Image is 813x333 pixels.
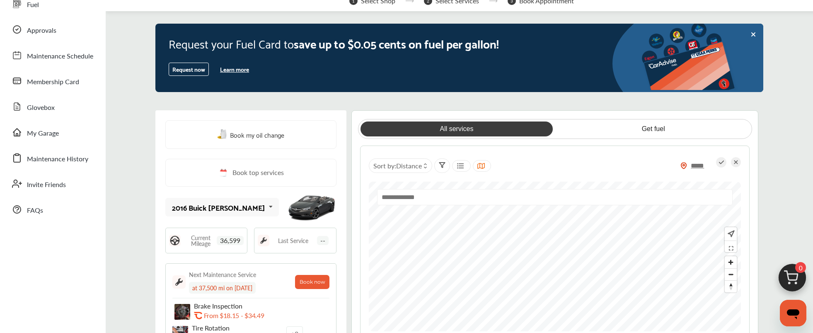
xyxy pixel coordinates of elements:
img: steering_logo [169,235,181,246]
span: Request your Fuel Card to [169,33,294,53]
a: Book my oil change [217,129,284,140]
span: Maintenance History [27,154,88,165]
span: Book top services [232,168,284,178]
button: Request now [169,63,209,76]
span: save up to $0.05 cents on fuel per gallon! [294,33,499,53]
a: Maintenance History [7,147,97,169]
a: Approvals [7,19,97,40]
span: Maintenance Schedule [27,51,93,62]
span: Glovebox [27,102,55,113]
img: brake-inspection-thumb.jpg [174,304,190,320]
a: Get fuel [557,122,749,136]
button: Zoom out [725,268,737,280]
iframe: Button to launch messaging window [780,300,806,326]
button: Zoom in [725,256,737,268]
span: Approvals [27,25,56,36]
div: 2016 Buick [PERSON_NAME] [172,203,265,211]
span: Reset bearing to north [725,281,737,292]
span: Invite Friends [27,180,66,190]
a: FAQs [7,199,97,220]
span: Book my oil change [230,129,284,140]
img: maintenance_logo [172,275,186,289]
a: My Garage [7,122,97,143]
img: oil-change.e5047c97.svg [217,129,228,140]
span: Current Mileage [185,235,217,246]
a: Membership Card [7,70,97,92]
a: Invite Friends [7,173,97,194]
img: cal_icon.0803b883.svg [218,168,228,178]
img: border-line.da1032d4.svg [172,298,330,298]
span: -- [317,236,329,245]
span: 36,599 [217,236,244,245]
div: at 37,500 mi on [DATE] [189,282,256,294]
button: Reset bearing to north [725,280,737,292]
canvas: Map [369,182,741,331]
img: mobile_11131_st0640_046.jpg [287,189,336,226]
span: Membership Card [27,77,79,88]
button: Book now [295,275,329,289]
img: maintenance_logo [258,235,269,246]
div: Next Maintenance Service [189,270,256,279]
img: cart_icon.3d0951e8.svg [772,260,812,300]
p: From $18.15 - $34.49 [204,311,264,319]
span: 0 [795,262,806,273]
img: recenter.ce011a49.svg [726,229,735,238]
p: Brake Inspection [194,302,285,310]
a: Book top services [165,159,337,187]
button: Learn more [217,63,252,75]
span: Last Service [278,238,308,243]
a: Maintenance Schedule [7,44,97,66]
img: location_vector_orange.38f05af8.svg [680,162,687,169]
span: Distance [396,161,422,170]
a: All services [361,122,552,136]
span: FAQs [27,205,43,216]
a: Glovebox [7,96,97,117]
span: My Garage [27,128,59,139]
span: Sort by : [373,161,422,170]
p: Tire Rotation [192,324,283,332]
